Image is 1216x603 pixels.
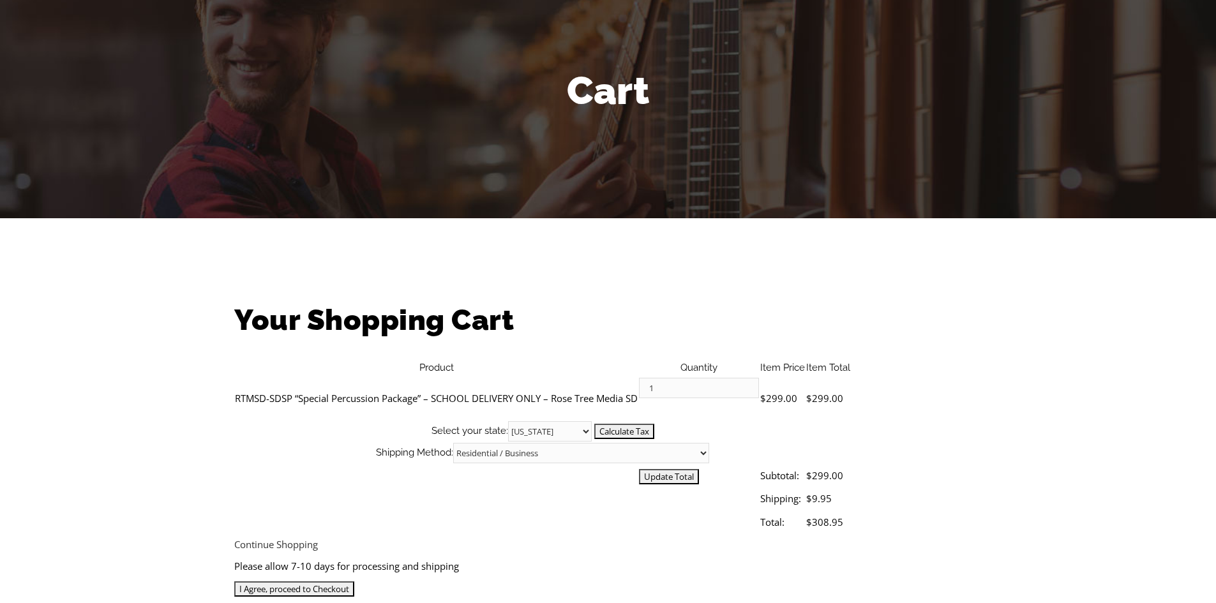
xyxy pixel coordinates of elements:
[760,375,806,421] td: $299.00
[638,360,760,376] th: Quantity
[234,421,851,442] th: Select your state:
[806,487,851,510] td: $9.95
[508,421,592,442] select: State billing address
[760,510,806,533] td: Total:
[806,375,851,421] td: $299.00
[760,487,806,510] td: Shipping:
[806,360,851,376] th: Item Total
[806,510,851,533] td: $308.95
[234,538,318,551] a: Continue Shopping
[235,64,982,117] h1: Cart
[234,300,981,340] h1: Your Shopping Cart
[760,360,806,376] th: Item Price
[594,424,654,439] input: Calculate Tax
[806,464,851,487] td: $299.00
[760,464,806,487] td: Subtotal:
[234,555,981,577] div: Please allow 7-10 days for processing and shipping
[234,442,851,464] th: Shipping Method:
[639,469,699,484] input: Update Total
[234,375,638,421] td: RTMSD-SDSP “Special Percussion Package” – SCHOOL DELIVERY ONLY – Rose Tree Media SD
[234,360,638,376] th: Product
[234,581,354,597] input: I Agree, proceed to Checkout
